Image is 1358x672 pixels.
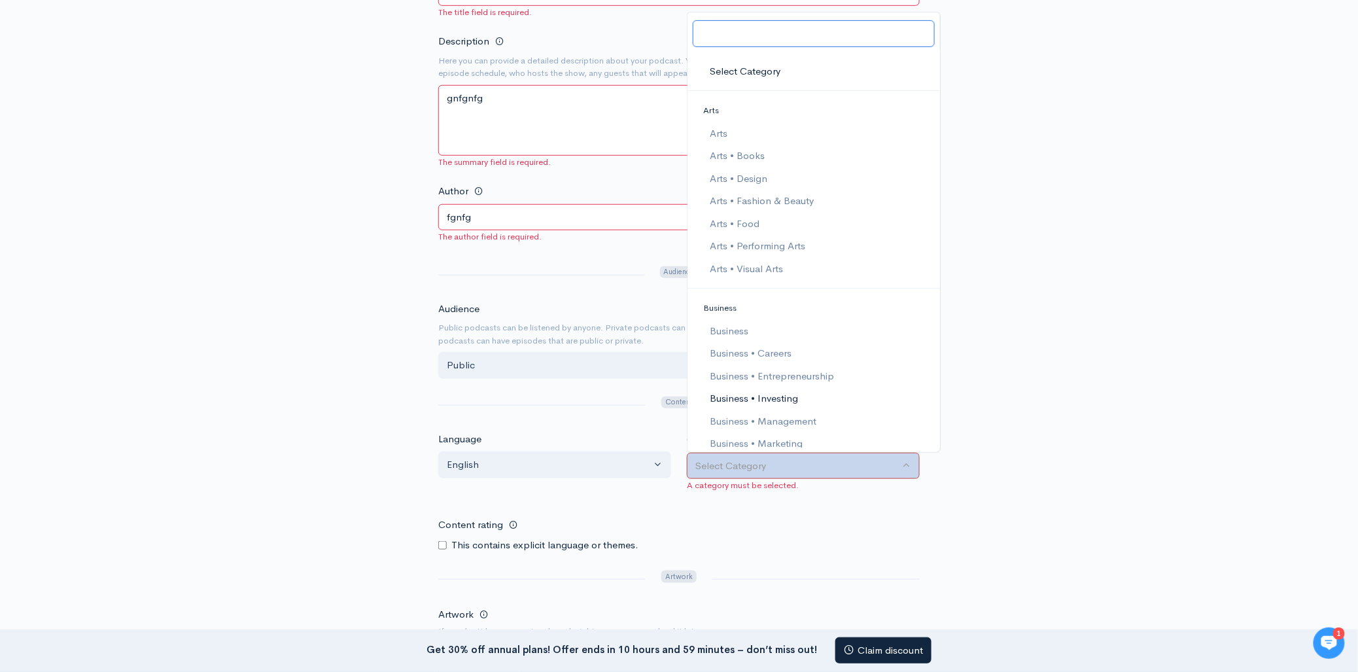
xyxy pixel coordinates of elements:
iframe: gist-messenger-bubble-iframe [1314,628,1345,659]
div: Select Category [695,459,899,474]
label: Audience [438,302,479,317]
small: Public podcasts can be listened by anyone. Private podcasts can only be listened by those given a... [438,321,920,347]
small: Here you can provide a detailed description about your podcast. You may wish to include: topics t... [438,54,920,80]
h2: Just let us know if you need anything and we'll be happy to help! 🙂 [20,87,242,150]
span: Arts • Design [710,171,767,186]
button: Public [438,352,920,379]
strong: Get 30% off annual plans! Offer ends in 10 hours and 59 minutes – don’t miss out! [427,643,817,655]
span: Audience [660,266,698,279]
a: Claim discount [835,637,931,664]
button: Select Category [687,453,920,480]
span: Business • Investing [710,391,798,406]
label: This contains explicit language or themes. [451,538,638,553]
input: Turtle podcast productions [438,204,920,231]
span: Artwork [661,571,696,583]
span: Arts • Fashion & Beauty [710,194,814,209]
span: Arts • Food [710,216,759,231]
label: Description [438,34,489,49]
label: Content rating [438,512,503,539]
div: English [447,457,651,472]
span: Business [710,323,748,338]
input: Search [693,20,935,47]
span: Business • Entrepreneurship [710,368,834,383]
span: Business • Careers [710,346,792,361]
h1: Hi 👋 [20,63,242,84]
span: Arts [710,126,727,141]
span: Content [661,397,696,409]
label: Artwork [438,607,474,622]
span: Business [703,302,737,313]
label: Language [438,432,481,447]
span: The author field is required. [438,230,920,243]
button: New conversation [20,173,241,200]
span: The summary field is required. [438,156,920,169]
p: Find an answer quickly [18,224,244,240]
input: Search articles [38,246,234,272]
span: Arts [703,105,719,116]
span: A category must be selected. [687,479,920,492]
span: Business • Management [710,414,816,429]
span: New conversation [84,181,157,192]
span: Select Category [710,63,780,79]
span: Arts • Visual Arts [710,261,783,276]
button: English [438,451,671,478]
small: If you don't have your artwork ready right now, you can upload it later. [438,625,920,638]
span: Business • Marketing [710,436,803,451]
span: The title field is required. [438,6,920,19]
span: Arts • Books [710,149,765,164]
div: Public [447,358,899,373]
label: Author [438,184,468,199]
span: Arts • Performing Arts [710,239,805,254]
